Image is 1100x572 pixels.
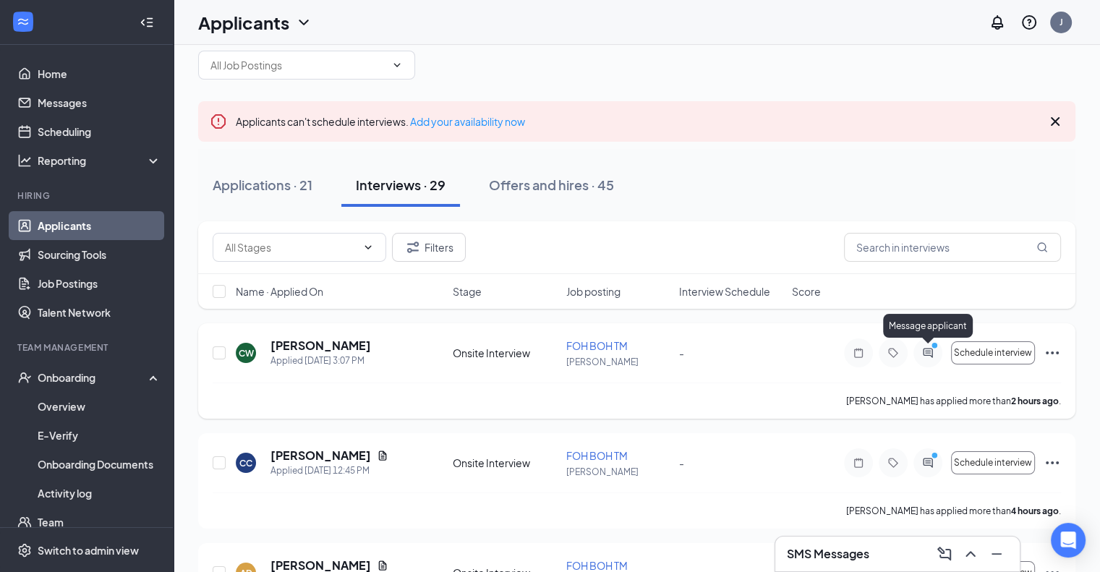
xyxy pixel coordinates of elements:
button: Minimize [985,542,1008,565]
svg: Settings [17,543,32,558]
svg: PrimaryDot [928,451,945,463]
a: Scheduling [38,117,161,146]
svg: Note [850,347,867,359]
div: Reporting [38,153,162,168]
svg: Collapse [140,15,154,30]
span: FOH BOH TM [566,339,628,352]
svg: MagnifyingGlass [1036,242,1048,253]
svg: WorkstreamLogo [16,14,30,29]
b: 4 hours ago [1011,505,1059,516]
button: ComposeMessage [933,542,956,565]
svg: ChevronDown [391,59,403,71]
a: Applicants [38,211,161,240]
a: E-Verify [38,421,161,450]
div: Onsite Interview [453,456,557,470]
a: Talent Network [38,298,161,327]
a: Team [38,508,161,537]
svg: Ellipses [1044,454,1061,471]
div: Switch to admin view [38,543,139,558]
span: Schedule interview [954,458,1032,468]
div: CC [239,457,252,469]
div: Team Management [17,341,158,354]
span: Job posting [566,284,621,299]
svg: ChevronDown [295,14,312,31]
div: J [1060,16,1063,28]
input: Search in interviews [844,233,1061,262]
a: Activity log [38,479,161,508]
span: Score [792,284,821,299]
div: Message applicant [883,314,973,338]
p: [PERSON_NAME] [566,466,670,478]
svg: Analysis [17,153,32,168]
a: Home [38,59,161,88]
a: Onboarding Documents [38,450,161,479]
svg: Document [377,450,388,461]
div: Applied [DATE] 3:07 PM [270,354,371,368]
a: Job Postings [38,269,161,298]
svg: Document [377,560,388,571]
svg: ChevronDown [362,242,374,253]
span: FOH BOH TM [566,449,628,462]
svg: Error [210,113,227,130]
h1: Applicants [198,10,289,35]
div: Onsite Interview [453,346,557,360]
a: Messages [38,88,161,117]
p: [PERSON_NAME] [566,356,670,368]
span: Name · Applied On [236,284,323,299]
a: Add your availability now [410,115,525,128]
svg: Cross [1046,113,1064,130]
svg: Notifications [989,14,1006,31]
span: Applicants can't schedule interviews. [236,115,525,128]
svg: ActiveChat [919,457,937,469]
div: Hiring [17,189,158,202]
button: Schedule interview [951,451,1035,474]
b: 2 hours ago [1011,396,1059,406]
input: All Job Postings [210,57,385,73]
p: [PERSON_NAME] has applied more than . [846,505,1061,517]
svg: ChevronUp [962,545,979,563]
span: - [679,346,684,359]
span: FOH BOH TM [566,559,628,572]
svg: Tag [884,457,902,469]
p: [PERSON_NAME] has applied more than . [846,395,1061,407]
div: Open Intercom Messenger [1051,523,1086,558]
span: Schedule interview [954,348,1032,358]
svg: Ellipses [1044,344,1061,362]
button: ChevronUp [959,542,982,565]
div: Applications · 21 [213,176,312,194]
svg: PrimaryDot [928,341,945,353]
h3: SMS Messages [787,546,869,562]
div: Applied [DATE] 12:45 PM [270,464,388,478]
h5: [PERSON_NAME] [270,338,371,354]
span: Interview Schedule [679,284,770,299]
svg: Note [850,457,867,469]
div: Interviews · 29 [356,176,445,194]
div: CW [239,347,254,359]
svg: ComposeMessage [936,545,953,563]
span: - [679,456,684,469]
a: Overview [38,392,161,421]
span: Stage [453,284,482,299]
svg: Filter [404,239,422,256]
button: Filter Filters [392,233,466,262]
h5: [PERSON_NAME] [270,448,371,464]
svg: Minimize [988,545,1005,563]
input: All Stages [225,239,357,255]
button: Schedule interview [951,341,1035,364]
div: Offers and hires · 45 [489,176,614,194]
svg: Tag [884,347,902,359]
svg: UserCheck [17,370,32,385]
a: Sourcing Tools [38,240,161,269]
svg: QuestionInfo [1020,14,1038,31]
div: Onboarding [38,370,149,385]
svg: ActiveChat [919,347,937,359]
